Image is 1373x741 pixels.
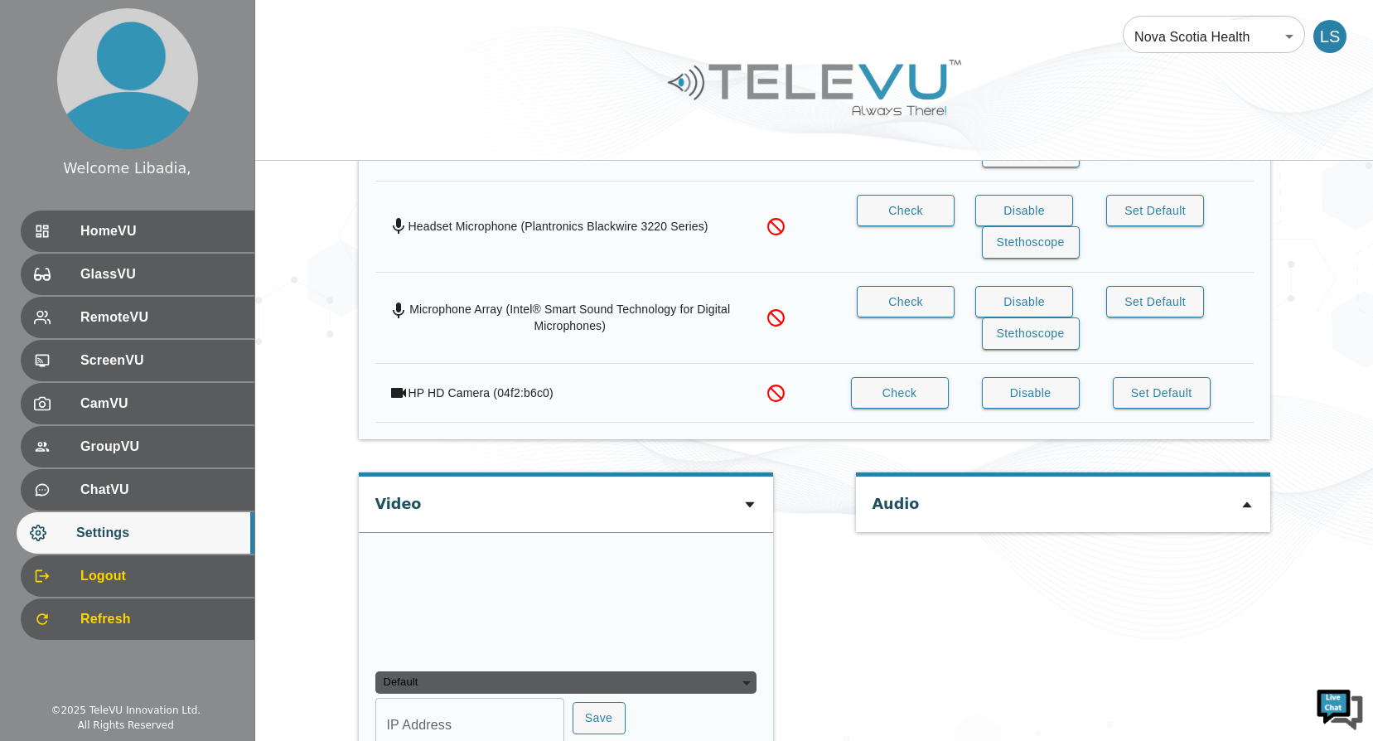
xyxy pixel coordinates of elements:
div: Refresh [21,598,254,640]
div: Chat with us now [86,87,278,109]
div: Video [375,477,422,523]
span: ChatVU [80,480,241,500]
button: Disable [975,195,1073,227]
div: Settings [17,512,254,554]
div: Microphone Array (Intel® Smart Sound Technology for Digital Microphones) [409,301,732,334]
div: Headset Microphone (Plantronics Blackwire 3220 Series) [409,216,708,236]
div: © 2025 TeleVU Innovation Ltd. [51,703,201,718]
button: Set Default [1113,377,1211,409]
span: RemoteVU [80,308,241,327]
textarea: Type your message and hit 'Enter' [8,453,316,511]
div: Default [375,671,757,695]
img: profile.png [57,8,198,149]
div: All Rights Reserved [78,718,174,733]
img: Logo [665,53,964,122]
button: Set Default [1106,195,1204,227]
img: d_736959983_company_1615157101543_736959983 [28,77,70,119]
div: HP HD Camera (04f2:b6c0) [409,383,554,403]
button: Stethoscope [982,226,1080,259]
span: HomeVU [80,221,241,241]
button: Check [851,377,949,409]
span: Logout [80,566,241,586]
span: We're online! [96,209,229,376]
span: CamVU [80,394,241,414]
button: Save [573,702,626,734]
div: RemoteVU [21,297,254,338]
span: Settings [76,523,241,543]
div: ChatVU [21,469,254,511]
span: GroupVU [80,437,241,457]
span: Refresh [80,609,241,629]
div: CamVU [21,383,254,424]
button: Check [857,195,955,227]
button: Check [857,286,955,318]
div: Audio [873,477,920,523]
div: GlassVU [21,254,254,295]
div: Minimize live chat window [272,8,312,48]
div: ScreenVU [21,340,254,381]
div: Nova Scotia Health [1123,13,1305,60]
button: Set Default [1106,286,1204,318]
button: Disable [982,377,1080,409]
div: HomeVU [21,211,254,252]
img: Chat Widget [1315,683,1365,733]
span: GlassVU [80,264,241,284]
button: Stethoscope [982,317,1080,350]
span: ScreenVU [80,351,241,370]
button: Disable [975,286,1073,318]
div: Welcome Libadia, [63,157,191,179]
div: LS [1313,20,1346,53]
div: GroupVU [21,426,254,467]
div: Logout [21,555,254,597]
